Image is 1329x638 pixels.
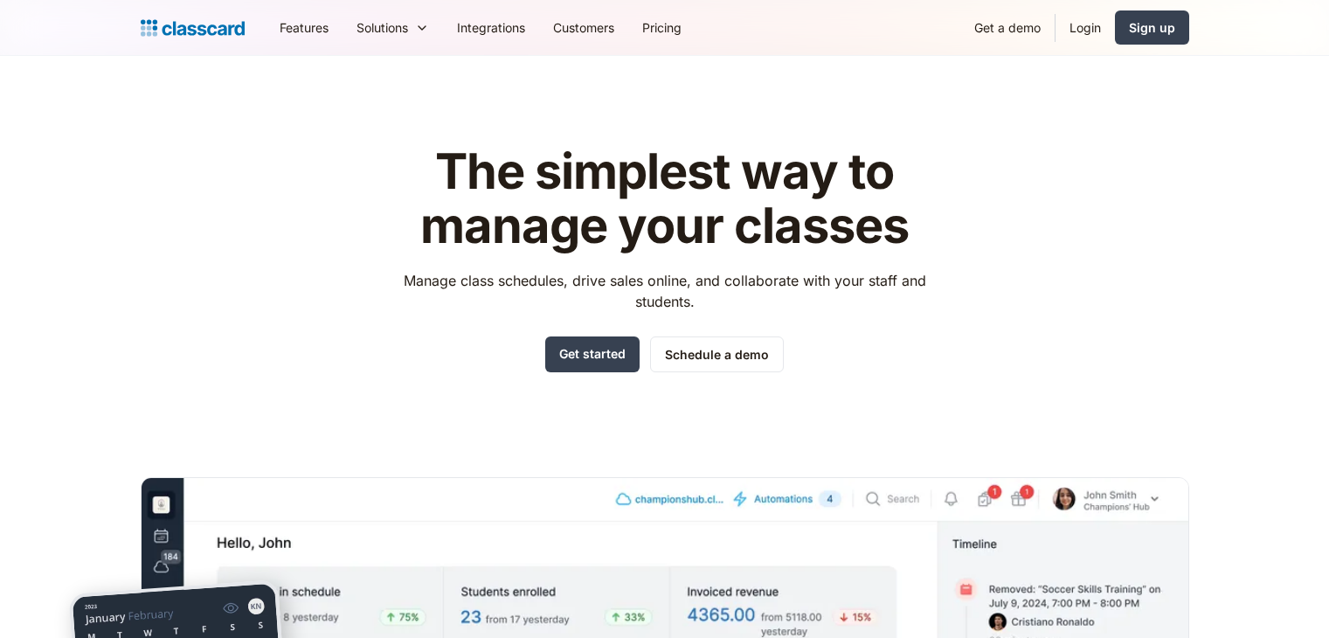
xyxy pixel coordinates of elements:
[650,336,784,372] a: Schedule a demo
[545,336,640,372] a: Get started
[443,8,539,47] a: Integrations
[1129,18,1175,37] div: Sign up
[387,145,942,253] h1: The simplest way to manage your classes
[960,8,1055,47] a: Get a demo
[539,8,628,47] a: Customers
[141,16,245,40] a: Logo
[356,18,408,37] div: Solutions
[387,270,942,312] p: Manage class schedules, drive sales online, and collaborate with your staff and students.
[266,8,343,47] a: Features
[1056,8,1115,47] a: Login
[1115,10,1189,45] a: Sign up
[628,8,696,47] a: Pricing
